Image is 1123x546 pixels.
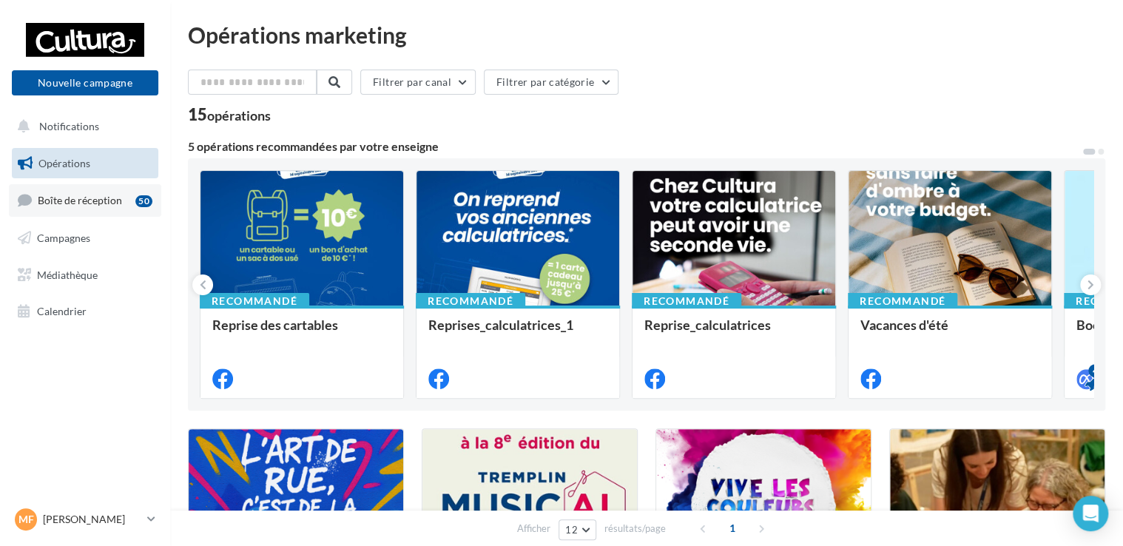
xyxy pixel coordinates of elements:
div: Recommandé [416,293,525,309]
span: Boîte de réception [38,194,122,206]
a: MF [PERSON_NAME] [12,505,158,533]
div: 4 [1088,364,1102,377]
div: Reprise_calculatrices [644,317,823,347]
div: 15 [188,107,271,123]
div: 5 opérations recommandées par votre enseigne [188,141,1082,152]
span: Opérations [38,157,90,169]
p: [PERSON_NAME] [43,512,141,527]
button: Filtrer par canal [360,70,476,95]
span: Afficher [517,522,550,536]
div: Reprise des cartables [212,317,391,347]
a: Médiathèque [9,260,161,291]
a: Boîte de réception50 [9,184,161,216]
div: opérations [207,109,271,122]
span: MF [18,512,34,527]
span: Campagnes [37,232,90,244]
div: Vacances d'été [860,317,1039,347]
div: 50 [135,195,152,207]
span: 1 [721,516,744,540]
button: Nouvelle campagne [12,70,158,95]
div: Recommandé [200,293,309,309]
span: 12 [565,524,578,536]
a: Calendrier [9,296,161,327]
span: résultats/page [604,522,666,536]
button: 12 [559,519,596,540]
span: Notifications [39,120,99,132]
div: Recommandé [632,293,741,309]
a: Opérations [9,148,161,179]
div: Reprises_calculatrices_1 [428,317,607,347]
span: Calendrier [37,305,87,317]
button: Notifications [9,111,155,142]
button: Filtrer par catégorie [484,70,618,95]
div: Recommandé [848,293,957,309]
span: Médiathèque [37,268,98,280]
a: Campagnes [9,223,161,254]
div: Open Intercom Messenger [1073,496,1108,531]
div: Opérations marketing [188,24,1105,46]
